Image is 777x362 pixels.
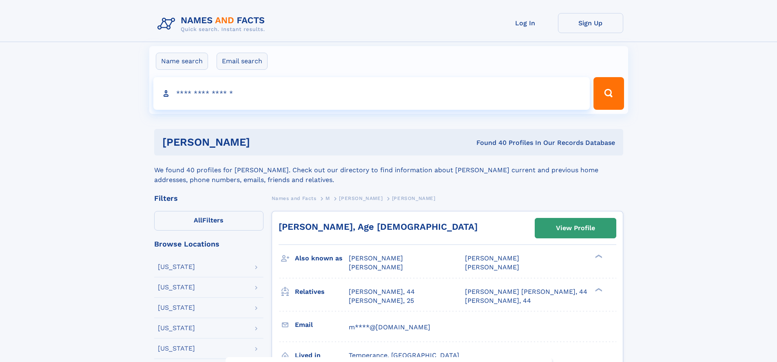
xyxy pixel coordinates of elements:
[295,251,349,265] h3: Also known as
[154,240,263,248] div: Browse Locations
[392,195,436,201] span: [PERSON_NAME]
[158,345,195,352] div: [US_STATE]
[349,351,459,359] span: Temperance, [GEOGRAPHIC_DATA]
[156,53,208,70] label: Name search
[493,13,558,33] a: Log In
[162,137,363,147] h1: [PERSON_NAME]
[349,287,415,296] a: [PERSON_NAME], 44
[325,193,330,203] a: M
[279,222,478,232] a: [PERSON_NAME], Age [DEMOGRAPHIC_DATA]
[593,287,603,292] div: ❯
[339,195,383,201] span: [PERSON_NAME]
[272,193,317,203] a: Names and Facts
[535,218,616,238] a: View Profile
[349,263,403,271] span: [PERSON_NAME]
[349,254,403,262] span: [PERSON_NAME]
[154,155,623,185] div: We found 40 profiles for [PERSON_NAME]. Check out our directory to find information about [PERSON...
[158,284,195,291] div: [US_STATE]
[349,296,414,305] a: [PERSON_NAME], 25
[558,13,623,33] a: Sign Up
[194,216,202,224] span: All
[158,264,195,270] div: [US_STATE]
[465,287,587,296] a: [PERSON_NAME] [PERSON_NAME], 44
[154,211,263,231] label: Filters
[363,138,615,147] div: Found 40 Profiles In Our Records Database
[158,325,195,331] div: [US_STATE]
[217,53,268,70] label: Email search
[465,296,531,305] a: [PERSON_NAME], 44
[154,195,263,202] div: Filters
[295,318,349,332] h3: Email
[339,193,383,203] a: [PERSON_NAME]
[325,195,330,201] span: M
[465,263,519,271] span: [PERSON_NAME]
[295,285,349,299] h3: Relatives
[465,254,519,262] span: [PERSON_NAME]
[593,77,624,110] button: Search Button
[158,304,195,311] div: [US_STATE]
[153,77,590,110] input: search input
[154,13,272,35] img: Logo Names and Facts
[593,254,603,259] div: ❯
[556,219,595,238] div: View Profile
